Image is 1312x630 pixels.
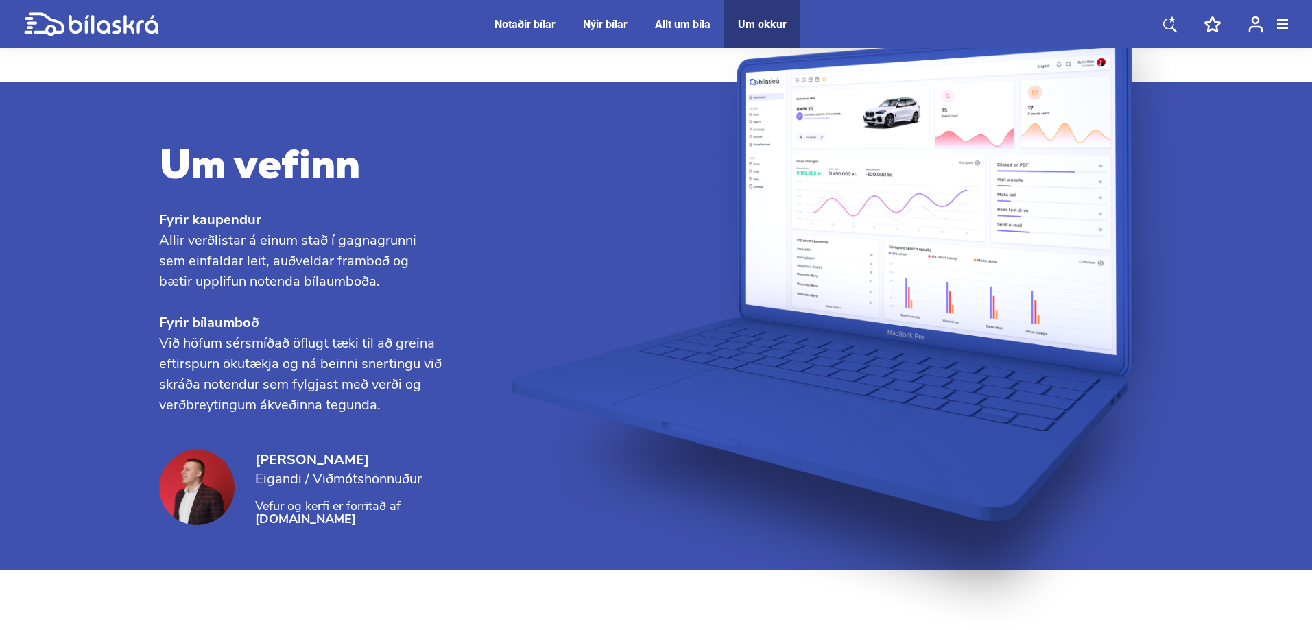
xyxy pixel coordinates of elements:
[255,500,441,524] p: Vefur og kerfi er forritað af
[583,18,628,31] a: Nýir bílar
[655,18,711,31] a: Allt um bíla
[159,210,444,230] span: Fyrir kaupendur
[255,513,441,524] a: [DOMAIN_NAME]
[255,450,441,470] span: [PERSON_NAME]
[159,333,444,415] p: Við höfum sérsmíðað öflugt tæki til að greina eftirspurn ökutækja og ná beinni snertingu við skrá...
[159,230,444,292] p: Allir verðlistar á einum stað í gagnagrunni sem einfaldar leit, auðveldar framboð og bætir upplif...
[159,313,444,333] span: Fyrir bílaumboð
[738,18,787,31] a: Um okkur
[255,470,441,488] span: Eigandi / Viðmótshönnuður
[1248,16,1263,33] img: user-login.svg
[159,145,444,192] h2: Um vefinn
[494,18,556,31] a: Notaðir bílar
